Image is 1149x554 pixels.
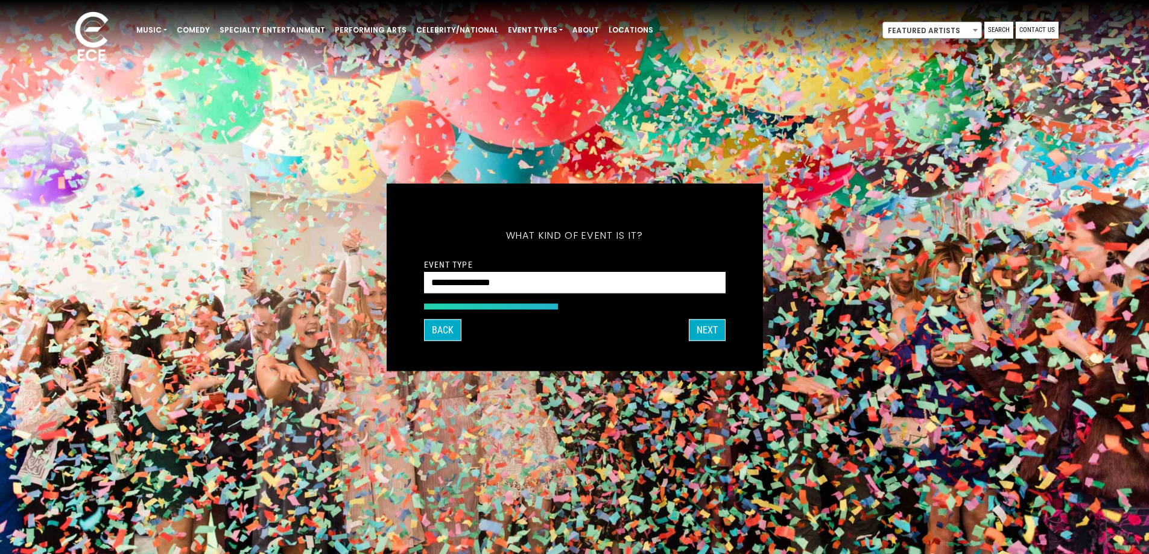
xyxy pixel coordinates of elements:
[689,319,726,341] button: Next
[568,20,604,40] a: About
[172,20,215,40] a: Comedy
[215,20,330,40] a: Specialty Entertainment
[424,259,473,269] label: Event Type
[503,20,568,40] a: Event Types
[411,20,503,40] a: Celebrity/National
[330,20,411,40] a: Performing Arts
[131,20,172,40] a: Music
[604,20,658,40] a: Locations
[62,8,122,67] img: ece_new_logo_whitev2-1.png
[424,213,726,257] h5: What kind of event is it?
[883,22,981,39] span: Featured Artists
[424,319,461,341] button: Back
[882,22,982,39] span: Featured Artists
[984,22,1013,39] a: Search
[1016,22,1059,39] a: Contact Us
